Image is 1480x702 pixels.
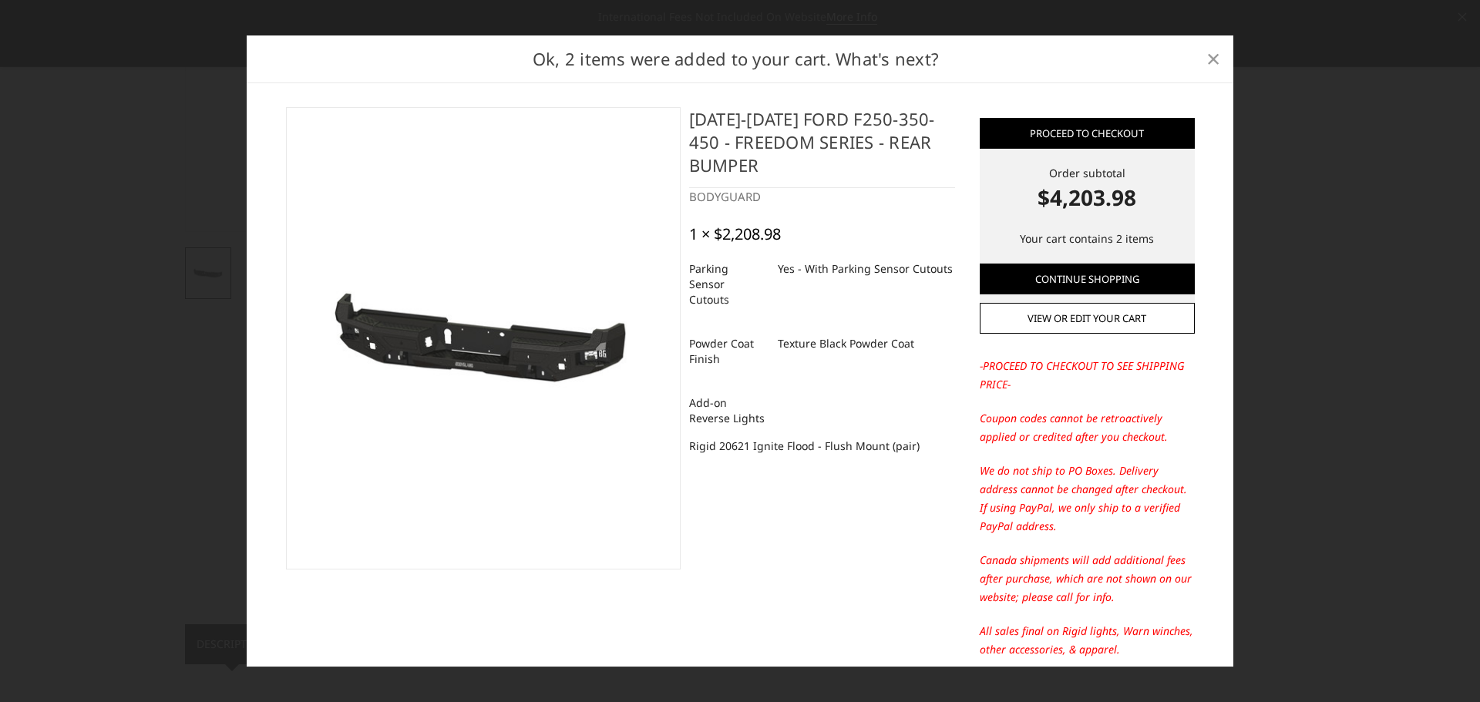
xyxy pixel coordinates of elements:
a: Proceed to checkout [980,118,1195,149]
strong: $4,203.98 [980,181,1195,213]
div: Order subtotal [980,165,1195,213]
dd: Rigid 20621 Ignite Flood - Flush Mount (pair) [689,432,920,460]
div: 1 × $2,208.98 [689,225,781,244]
p: Your cart contains 2 items [980,230,1195,248]
div: BODYGUARD [689,188,955,206]
dd: Texture Black Powder Coat [778,330,914,358]
iframe: Chat Widget [1403,628,1480,702]
dt: Parking Sensor Cutouts [689,255,766,314]
h2: Ok, 2 items were added to your cart. What's next? [271,46,1201,72]
img: 2017-2022 Ford F250-350-450 - Freedom Series - Rear Bumper [294,248,672,428]
p: We do not ship to PO Boxes. Delivery address cannot be changed after checkout. If using PayPal, w... [980,462,1195,536]
span: × [1206,42,1220,75]
dd: Yes - With Parking Sensor Cutouts [778,255,953,283]
p: Coupon codes cannot be retroactively applied or credited after you checkout. [980,409,1195,446]
dt: Add-on Reverse Lights [689,389,766,432]
p: -PROCEED TO CHECKOUT TO SEE SHIPPING PRICE- [980,357,1195,394]
h4: [DATE]-[DATE] Ford F250-350-450 - Freedom Series - Rear Bumper [689,107,955,188]
a: Close [1201,46,1226,71]
a: View or edit your cart [980,303,1195,334]
p: All sales final on Rigid lights, Warn winches, other accessories, & apparel. [980,622,1195,659]
dt: Powder Coat Finish [689,330,766,373]
a: Continue Shopping [980,264,1195,294]
p: Canada shipments will add additional fees after purchase, which are not shown on our website; ple... [980,551,1195,606]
